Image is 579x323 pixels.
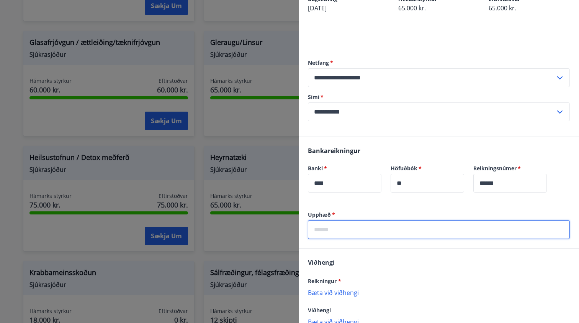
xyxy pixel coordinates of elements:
label: Reikningsnúmer [473,165,547,172]
span: 65.000 kr. [489,4,516,12]
span: Bankareikningur [308,147,360,155]
span: Viðhengi [308,307,331,314]
label: Banki [308,165,381,172]
div: Upphæð [308,220,570,239]
span: Viðhengi [308,258,335,267]
label: Netfang [308,59,570,67]
span: 65.000 kr. [398,4,426,12]
label: Upphæð [308,211,570,219]
label: Höfuðbók [391,165,464,172]
span: [DATE] [308,4,327,12]
p: Bæta við viðhengi [308,288,570,296]
label: Sími [308,93,570,101]
span: Reikningur [308,277,341,285]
